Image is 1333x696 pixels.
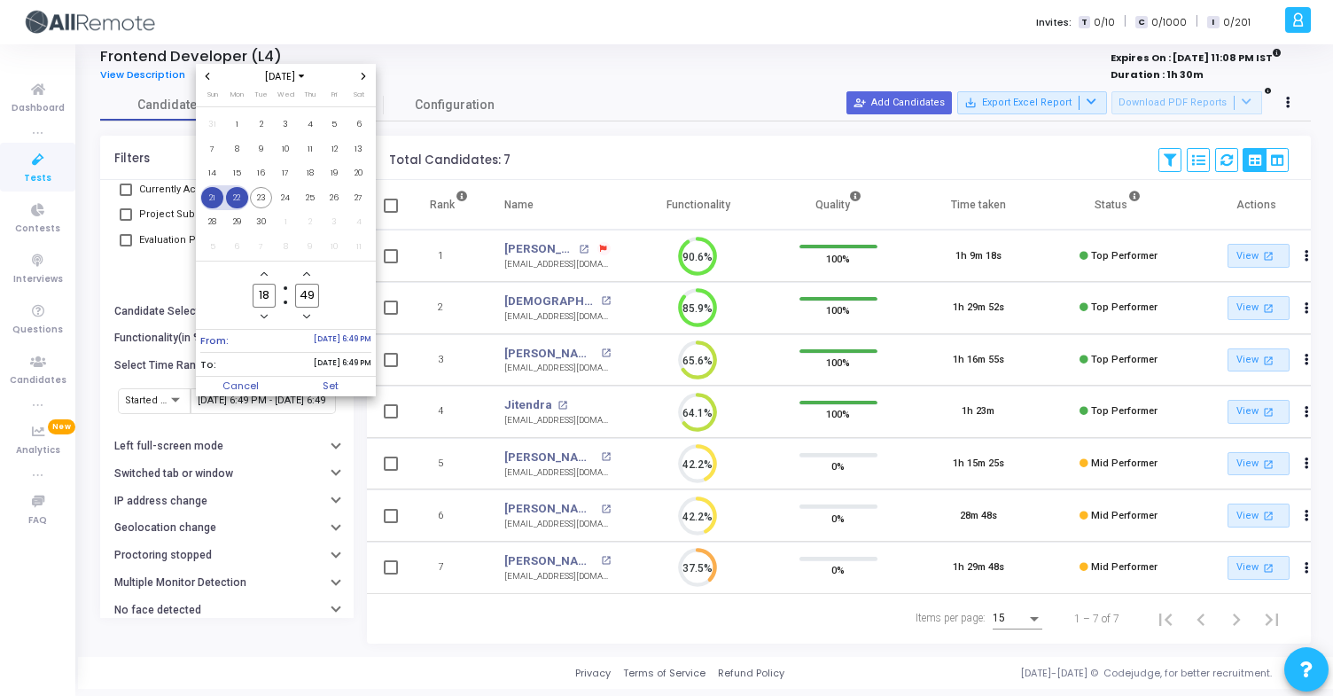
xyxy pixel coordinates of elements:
[347,210,371,235] td: October 4, 2025
[274,185,299,210] td: September 24, 2025
[250,113,272,136] span: 2
[323,113,347,137] td: September 5, 2025
[254,90,268,99] span: Tue
[225,234,250,259] td: October 6, 2025
[225,210,250,235] td: September 29, 2025
[274,113,299,137] td: September 3, 2025
[201,162,223,184] span: 14
[347,234,371,259] td: October 11, 2025
[331,90,337,99] span: Fri
[347,236,370,258] span: 11
[200,357,216,372] span: To:
[249,137,274,161] td: September 9, 2025
[250,211,272,233] span: 30
[226,162,248,184] span: 15
[257,266,272,281] button: Add a hour
[347,137,371,161] td: September 13, 2025
[347,185,371,210] td: September 27, 2025
[356,69,371,84] button: Next month
[324,113,346,136] span: 5
[275,113,297,136] span: 3
[298,113,323,137] td: September 4, 2025
[324,236,346,258] span: 10
[323,185,347,210] td: September 26, 2025
[226,113,248,136] span: 1
[314,357,371,372] span: [DATE] 6:49 PM
[275,138,297,160] span: 10
[200,161,225,186] td: September 14, 2025
[298,89,323,106] th: Thursday
[324,211,346,233] span: 3
[250,236,272,258] span: 7
[323,89,347,106] th: Friday
[249,210,274,235] td: September 30, 2025
[225,137,250,161] td: September 8, 2025
[196,377,286,396] button: Cancel
[250,187,272,209] span: 23
[226,138,248,160] span: 8
[323,137,347,161] td: September 12, 2025
[201,187,223,209] span: 21
[347,161,371,186] td: September 20, 2025
[299,211,321,233] span: 2
[300,266,315,281] button: Add a minute
[347,113,370,136] span: 6
[299,187,321,209] span: 25
[200,69,215,84] button: Previous month
[225,113,250,137] td: September 1, 2025
[207,90,218,99] span: Sun
[298,234,323,259] td: October 9, 2025
[260,69,312,84] span: [DATE]
[354,90,364,99] span: Sat
[249,113,274,137] td: September 2, 2025
[226,187,248,209] span: 22
[260,69,312,84] button: Choose month and year
[200,210,225,235] td: September 28, 2025
[275,162,297,184] span: 17
[274,89,299,106] th: Wednesday
[298,161,323,186] td: September 18, 2025
[201,236,223,258] span: 5
[200,137,225,161] td: September 7, 2025
[324,138,346,160] span: 12
[249,161,274,186] td: September 16, 2025
[225,89,250,106] th: Monday
[250,162,272,184] span: 16
[304,90,316,99] span: Thu
[274,161,299,186] td: September 17, 2025
[324,187,346,209] span: 26
[285,377,376,396] button: Set
[249,185,274,210] td: September 23, 2025
[274,137,299,161] td: September 10, 2025
[274,234,299,259] td: October 8, 2025
[257,309,272,325] button: Minus a hour
[249,234,274,259] td: October 7, 2025
[347,211,370,233] span: 4
[299,162,321,184] span: 18
[324,162,346,184] span: 19
[201,138,223,160] span: 7
[277,90,294,99] span: Wed
[274,210,299,235] td: October 1, 2025
[314,333,371,348] span: [DATE] 6:49 PM
[298,210,323,235] td: October 2, 2025
[275,236,297,258] span: 8
[323,161,347,186] td: September 19, 2025
[225,161,250,186] td: September 15, 2025
[200,234,225,259] td: October 5, 2025
[299,236,321,258] span: 9
[347,162,370,184] span: 20
[230,90,244,99] span: Mon
[200,333,229,348] span: From:
[298,185,323,210] td: September 25, 2025
[323,234,347,259] td: October 10, 2025
[249,89,274,106] th: Tuesday
[347,113,371,137] td: September 6, 2025
[201,113,223,136] span: 31
[200,185,225,210] td: September 21, 2025
[347,187,370,209] span: 27
[347,89,371,106] th: Saturday
[275,211,297,233] span: 1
